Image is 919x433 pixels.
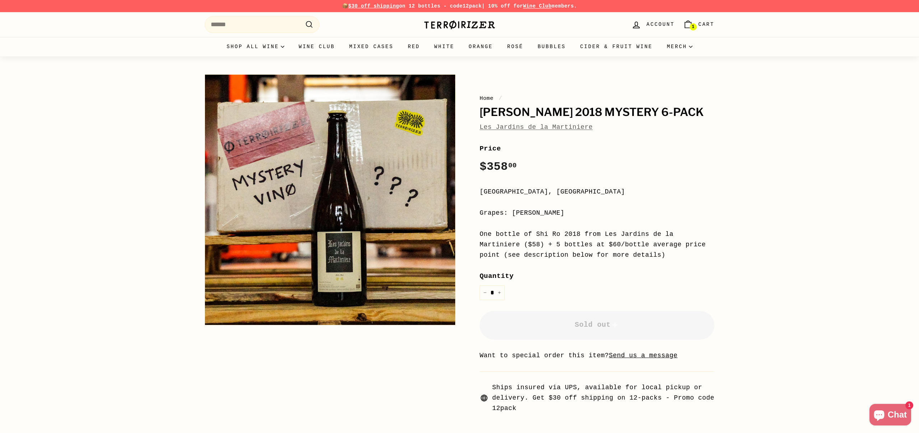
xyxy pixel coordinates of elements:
[480,285,490,300] button: Reduce item quantity by one
[205,75,455,325] img: Shi Ro 2018 mystery 6-pack
[480,271,714,281] label: Quantity
[480,229,714,260] div: One bottle of Shi Ro 2018 from Les Jardins de la Martiniere ($58) + 5 bottles at $60/bottle avera...
[480,285,505,300] input: quantity
[692,24,694,29] span: 1
[647,20,675,28] span: Account
[500,37,531,56] a: Rosé
[867,404,913,427] inbox-online-store-chat: Shopify online store chat
[480,311,714,340] button: Sold out
[190,37,729,56] div: Primary
[660,37,700,56] summary: Merch
[480,106,714,118] h1: [PERSON_NAME] 2018 mystery 6-pack
[291,37,342,56] a: Wine Club
[480,143,714,154] label: Price
[480,95,494,102] a: Home
[480,350,714,361] li: Want to special order this item?
[531,37,573,56] a: Bubbles
[480,187,714,197] div: [GEOGRAPHIC_DATA], [GEOGRAPHIC_DATA]
[480,124,593,131] a: Les Jardins de la Martiniere
[494,285,505,300] button: Increase item quantity by one
[575,321,619,329] span: Sold out
[508,162,517,169] sup: 00
[480,208,714,218] div: Grapes: [PERSON_NAME]
[427,37,462,56] a: White
[497,95,504,102] span: /
[480,160,517,173] span: $358
[698,20,714,28] span: Cart
[480,94,714,103] nav: breadcrumbs
[219,37,291,56] summary: Shop all wine
[342,37,401,56] a: Mixed Cases
[401,37,427,56] a: Red
[492,382,714,413] span: Ships insured via UPS, available for local pickup or delivery. Get $30 off shipping on 12-packs -...
[609,352,677,359] a: Send us a message
[348,3,399,9] span: $30 off shipping
[462,37,500,56] a: Orange
[463,3,482,9] strong: 12pack
[627,14,679,35] a: Account
[679,14,719,35] a: Cart
[573,37,660,56] a: Cider & Fruit Wine
[205,2,714,10] p: 📦 on 12 bottles - code | 10% off for members.
[523,3,552,9] a: Wine Club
